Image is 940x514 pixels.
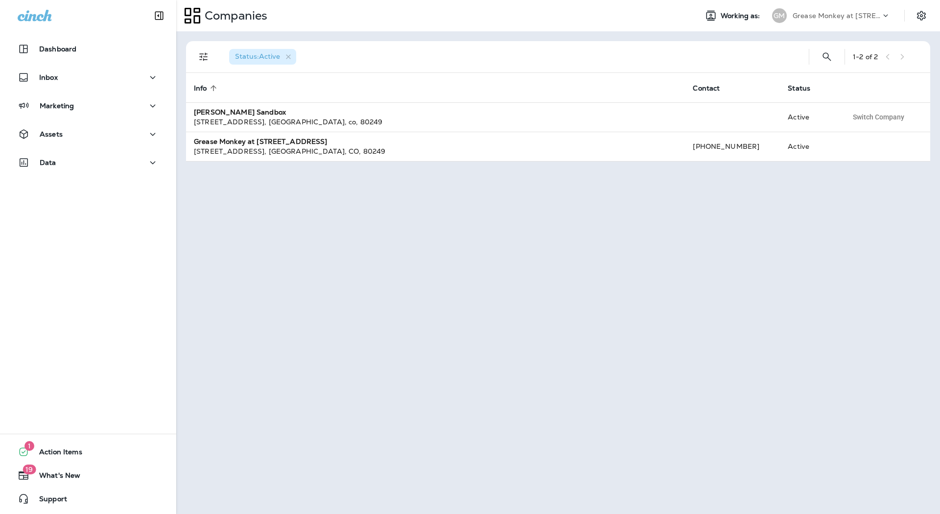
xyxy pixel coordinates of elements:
span: Status [788,84,810,93]
button: Switch Company [847,110,910,124]
div: [STREET_ADDRESS] , [GEOGRAPHIC_DATA] , co , 80249 [194,117,677,127]
button: Inbox [10,68,166,87]
button: Search Companies [817,47,837,67]
span: Info [194,84,207,93]
p: Dashboard [39,45,76,53]
span: What's New [29,471,80,483]
button: Data [10,153,166,172]
span: Status [788,84,823,93]
button: Marketing [10,96,166,116]
td: Active [780,102,840,132]
button: Collapse Sidebar [145,6,173,25]
span: Contact [693,84,732,93]
span: Info [194,84,220,93]
button: 19What's New [10,466,166,485]
p: Data [40,159,56,166]
p: Grease Monkey at [STREET_ADDRESS] [793,12,881,20]
span: Status : Active [235,52,280,61]
p: Companies [201,8,267,23]
p: Marketing [40,102,74,110]
span: Switch Company [853,114,904,120]
button: Filters [194,47,213,67]
button: Settings [913,7,930,24]
p: Inbox [39,73,58,81]
div: Status:Active [229,49,296,65]
td: [PHONE_NUMBER] [685,132,780,161]
div: GM [772,8,787,23]
span: Action Items [29,448,82,460]
span: Working as: [721,12,762,20]
button: Dashboard [10,39,166,59]
p: Assets [40,130,63,138]
button: Support [10,489,166,509]
td: Active [780,132,840,161]
span: Contact [693,84,720,93]
div: 1 - 2 of 2 [853,53,878,61]
span: Support [29,495,67,507]
strong: Grease Monkey at [STREET_ADDRESS] [194,137,328,146]
button: Assets [10,124,166,144]
span: 1 [24,441,34,451]
div: [STREET_ADDRESS] , [GEOGRAPHIC_DATA] , CO , 80249 [194,146,677,156]
strong: [PERSON_NAME] Sandbox [194,108,286,117]
span: 19 [23,465,36,474]
button: 1Action Items [10,442,166,462]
